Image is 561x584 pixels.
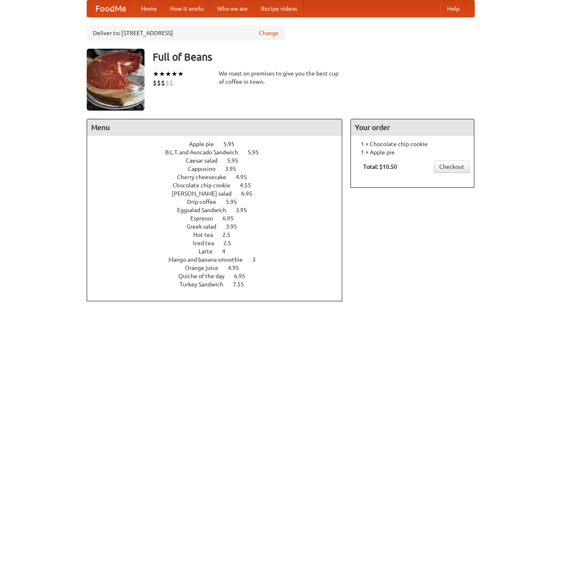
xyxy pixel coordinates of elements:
[187,223,252,230] a: Greek salad 3.95
[223,240,239,246] span: 2.5
[187,199,252,205] a: Drip coffee 5.95
[351,119,474,136] h4: Your order
[185,265,254,271] a: Orange juice 4.95
[165,149,274,156] a: B.L.T. and Avocado Sandwich 5.95
[87,49,144,111] img: angular.jpg
[363,163,397,170] b: Total: $10.50
[178,273,233,279] span: Quiche of the day
[434,161,470,173] a: Checkout
[186,157,253,164] a: Caesar salad 5.95
[177,207,262,213] a: Eggsalad Sandwich 3.95
[193,240,222,246] span: Iced tea
[259,29,279,37] a: Change
[187,199,225,205] span: Drip coffee
[87,26,285,40] div: Deliver to: [STREET_ADDRESS]
[190,215,221,222] span: Espresso
[178,273,260,279] a: Quiche of the day 6.95
[223,141,243,147] span: 5.95
[252,256,264,263] span: 3
[236,174,255,180] span: 4.95
[180,281,259,288] a: Turkey Sandwich 7.55
[165,69,171,78] li: ★
[199,248,241,255] a: Latte 4
[248,149,267,156] span: 5.95
[240,182,259,189] span: 4.55
[178,69,184,78] li: ★
[199,248,221,255] span: Latte
[226,199,245,205] span: 5.95
[171,69,178,78] li: ★
[159,69,165,78] li: ★
[165,78,169,87] li: $
[87,0,135,17] a: FoodMe
[172,190,240,197] span: [PERSON_NAME] salad
[226,223,245,230] span: 3.95
[168,256,271,263] a: Mango and banana smoothie 3
[193,240,246,246] a: Iced tea 2.5
[157,78,161,87] li: $
[241,190,260,197] span: 6.95
[153,78,157,87] li: $
[355,140,470,148] li: 1 × Chocolate chip cookie
[228,265,247,271] span: 4.95
[87,119,342,136] h4: Menu
[355,148,470,156] li: 1 × Apple pie
[135,0,163,17] a: Home
[169,78,173,87] li: $
[180,281,232,288] span: Turkey Sandwich
[223,215,242,222] span: 6.95
[193,232,246,238] a: Hot tea 2.5
[165,149,246,156] span: B.L.T. and Avocado Sandwich
[186,157,226,164] span: Caesar salad
[440,0,466,17] a: Help
[223,232,239,238] span: 2.5
[168,256,251,263] span: Mango and banana smoothie
[233,281,252,288] span: 7.55
[177,174,262,180] a: Cherry cheesecake 4.95
[222,248,234,255] span: 4
[161,78,165,87] li: $
[177,174,234,180] span: Cherry cheesecake
[189,141,250,147] a: Apple pie 5.95
[189,141,222,147] span: Apple pie
[227,157,246,164] span: 5.95
[219,69,343,86] div: We roast on premises to give you the best cup of coffee in town.
[173,182,239,189] span: Chocolate chip cookie
[188,166,251,172] a: Cappucino 3.95
[153,49,475,65] h3: Full of Beans
[172,190,267,197] a: [PERSON_NAME] salad 6.95
[185,265,227,271] span: Orange juice
[187,223,225,230] span: Greek salad
[190,215,249,222] a: Espresso 6.95
[177,207,234,213] span: Eggsalad Sandwich
[163,0,211,17] a: How it works
[193,232,221,238] span: Hot tea
[236,207,255,213] span: 3.95
[188,166,224,172] span: Cappucino
[254,0,304,17] a: Recipe videos
[211,0,254,17] a: Who we are
[225,166,244,172] span: 3.95
[153,69,159,78] li: ★
[234,273,253,279] span: 6.95
[173,182,266,189] a: Chocolate chip cookie 4.55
